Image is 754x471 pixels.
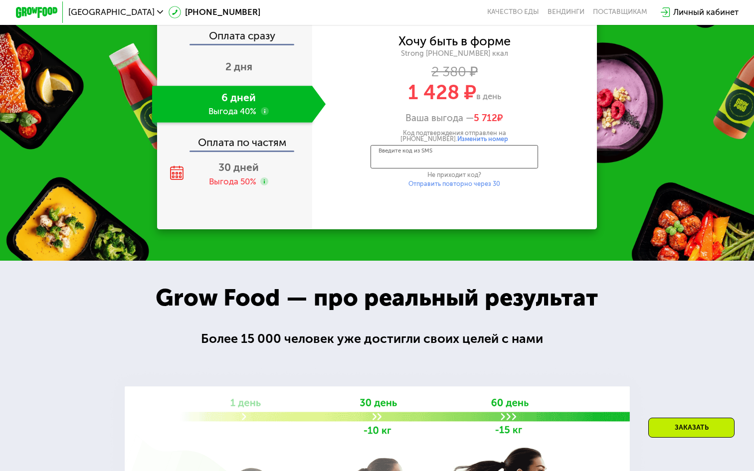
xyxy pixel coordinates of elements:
a: Вендинги [548,8,584,16]
a: [PHONE_NUMBER] [169,6,261,18]
div: Ваша выгода — [312,112,597,124]
div: Grow Food — про реальный результат [140,280,615,316]
div: Отправить повторно через 30 [371,181,538,187]
div: Выгода 50% [209,176,256,187]
span: 30 дней [218,161,259,173]
div: Оплата по частям [158,127,312,151]
div: Strong [PHONE_NUMBER] ккал [312,49,597,58]
div: Заказать [648,418,735,438]
span: в день [476,91,501,101]
span: ₽ [474,112,503,124]
label: Введите код из SMS [378,148,432,154]
div: Хочу быть в форме [398,35,511,47]
a: Качество еды [487,8,539,16]
span: [GEOGRAPHIC_DATA] [68,8,155,16]
div: 2 380 ₽ [312,66,597,77]
span: 2 дня [225,60,252,73]
div: Код подтверждения отправлен на [PHONE_NUMBER]. [371,130,538,143]
div: Оплата сразу [158,30,312,44]
span: 5 712 [474,112,497,124]
div: Более 15 000 человек уже достигли своих целей с нами [201,329,553,348]
span: Изменить номер [457,135,508,143]
div: поставщикам [593,8,647,16]
div: Личный кабинет [673,6,739,18]
span: 1 428 ₽ [408,80,476,104]
div: Не приходит код? [371,172,538,178]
